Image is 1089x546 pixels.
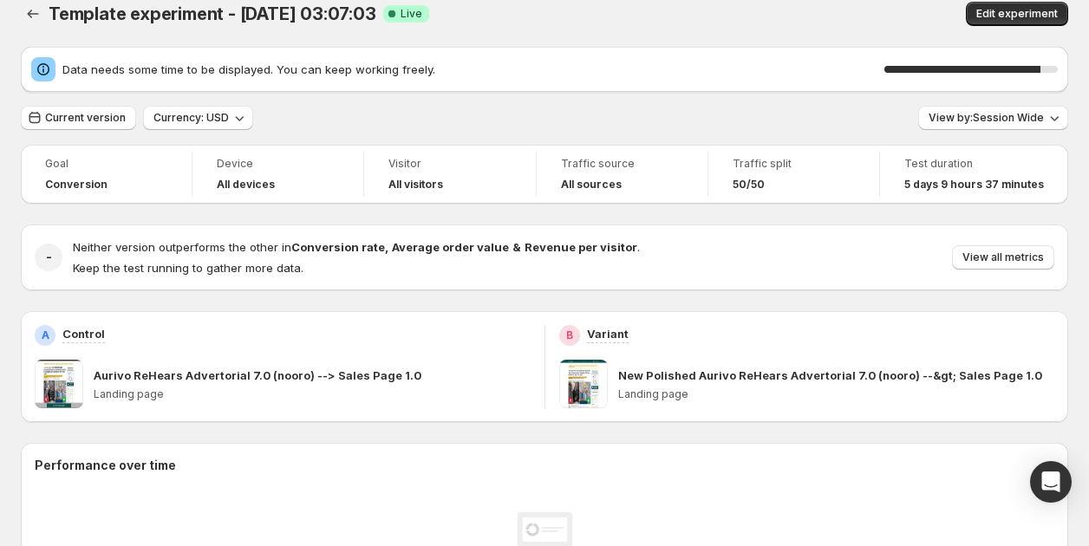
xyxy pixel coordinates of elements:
span: Traffic split [733,157,855,171]
p: Aurivo ReHears Advertorial 7.0 (nooro) --> Sales Page 1.0 [94,367,421,384]
h2: Performance over time [35,457,1054,474]
strong: , [385,240,388,254]
button: View by:Session Wide [918,106,1068,130]
img: New Polished Aurivo ReHears Advertorial 7.0 (nooro) --&gt; Sales Page 1.0 [559,360,608,408]
span: Goal [45,157,167,171]
button: Edit experiment [966,2,1068,26]
p: Landing page [94,387,531,401]
span: Visitor [388,157,511,171]
span: Currency: USD [153,111,229,125]
span: Neither version outperforms the other in . [73,240,640,254]
strong: Revenue per visitor [525,240,637,254]
h4: All visitors [388,178,443,192]
button: View all metrics [952,245,1054,270]
a: GoalConversion [45,155,167,193]
span: Data needs some time to be displayed. You can keep working freely. [62,61,884,78]
p: Control [62,325,105,342]
p: New Polished Aurivo ReHears Advertorial 7.0 (nooro) --&gt; Sales Page 1.0 [618,367,1042,384]
a: Traffic split50/50 [733,155,855,193]
button: Current version [21,106,136,130]
strong: Average order value [392,240,509,254]
span: Edit experiment [976,7,1058,21]
img: Aurivo ReHears Advertorial 7.0 (nooro) --> Sales Page 1.0 [35,360,83,408]
span: Device [217,157,339,171]
p: Landing page [618,387,1055,401]
span: Traffic source [561,157,683,171]
span: 50/50 [733,178,765,192]
span: Test duration [904,157,1044,171]
button: Back [21,2,45,26]
span: 5 days 9 hours 37 minutes [904,178,1044,192]
span: View by: Session Wide [929,111,1044,125]
span: Current version [45,111,126,125]
h4: All devices [217,178,275,192]
div: Open Intercom Messenger [1030,461,1072,503]
strong: Conversion rate [291,240,385,254]
span: View all metrics [962,250,1044,264]
button: Currency: USD [143,106,253,130]
a: Traffic sourceAll sources [561,155,683,193]
span: Conversion [45,178,108,192]
span: Keep the test running to gather more data. [73,261,303,275]
span: Template experiment - [DATE] 03:07:03 [49,3,376,24]
h2: B [566,328,573,342]
h2: - [46,249,52,266]
a: Test duration5 days 9 hours 37 minutes [904,155,1044,193]
p: Variant [587,325,629,342]
a: DeviceAll devices [217,155,339,193]
h2: A [42,328,49,342]
h4: All sources [561,178,622,192]
a: VisitorAll visitors [388,155,511,193]
strong: & [512,240,521,254]
span: Live [401,7,422,21]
